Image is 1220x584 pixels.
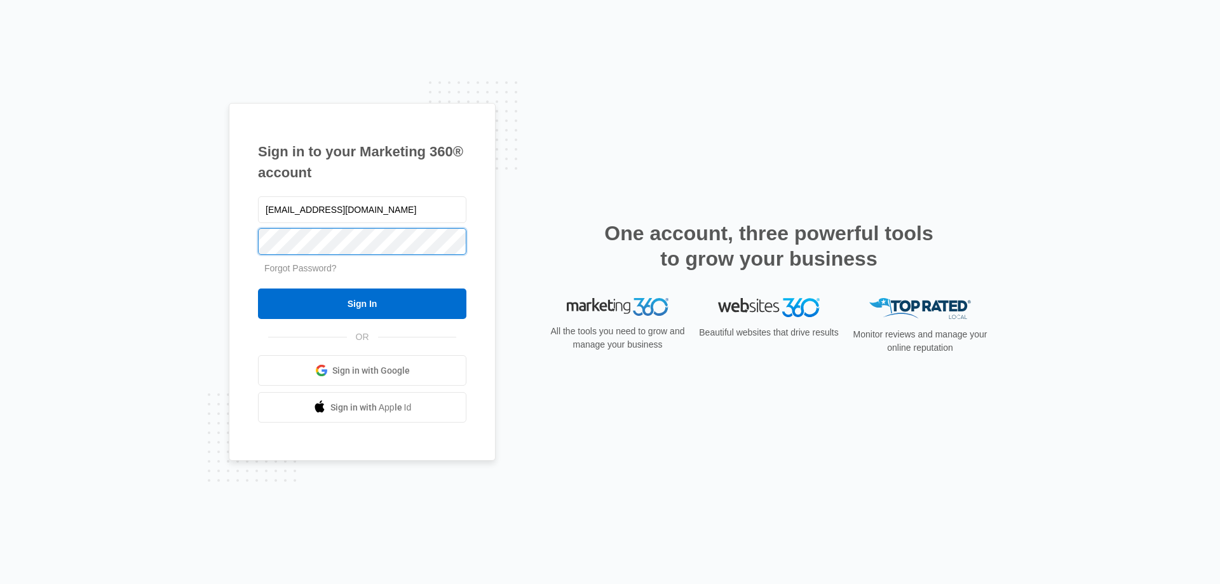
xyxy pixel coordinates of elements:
p: Monitor reviews and manage your online reputation [849,328,991,355]
input: Sign In [258,289,466,319]
span: OR [347,330,378,344]
input: Email [258,196,466,223]
img: Top Rated Local [869,298,971,319]
a: Sign in with Apple Id [258,392,466,423]
img: Marketing 360 [567,298,668,316]
a: Forgot Password? [264,263,337,273]
h1: Sign in to your Marketing 360® account [258,141,466,183]
a: Sign in with Google [258,355,466,386]
p: All the tools you need to grow and manage your business [546,325,689,351]
h2: One account, three powerful tools to grow your business [600,221,937,271]
span: Sign in with Google [332,364,410,377]
img: Websites 360 [718,298,820,316]
p: Beautiful websites that drive results [698,326,840,339]
span: Sign in with Apple Id [330,401,412,414]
